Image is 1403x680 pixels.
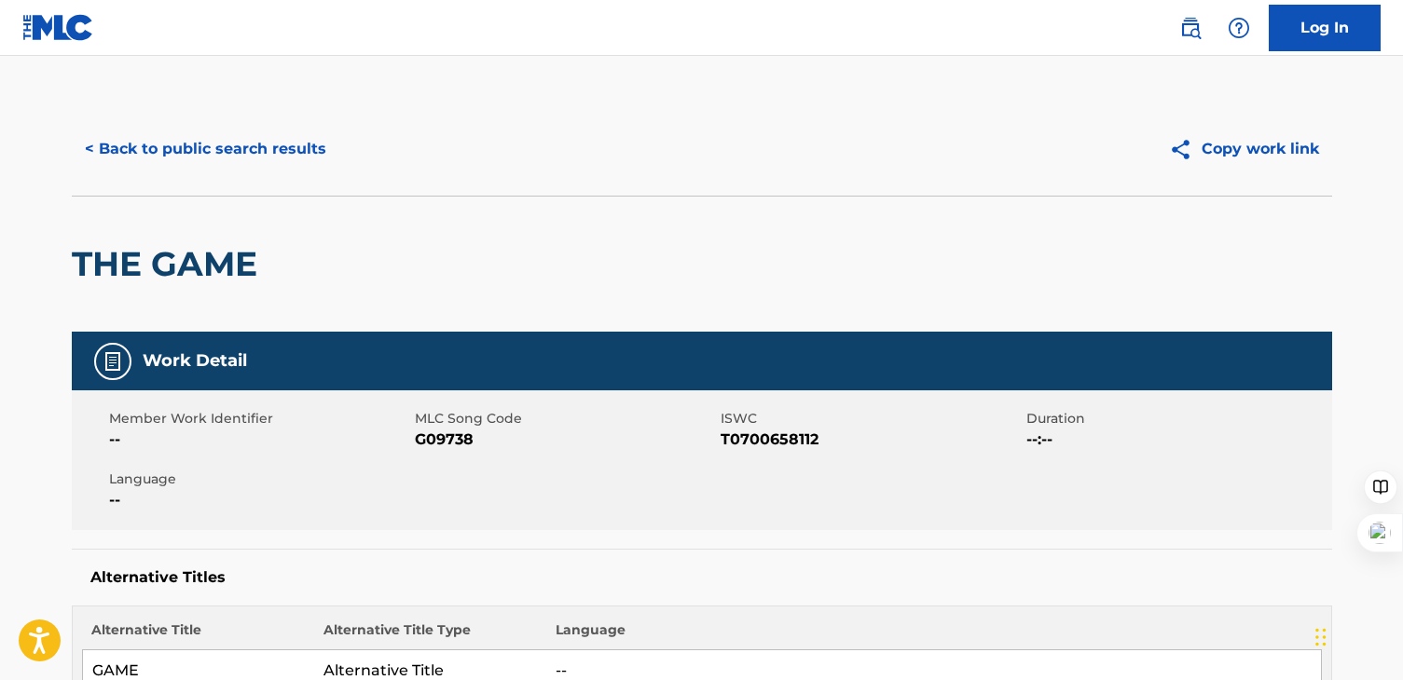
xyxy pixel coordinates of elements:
[1315,609,1327,665] div: Drag
[721,409,1022,428] span: ISWC
[1179,17,1202,39] img: search
[109,409,410,428] span: Member Work Identifier
[314,620,546,650] th: Alternative Title Type
[143,350,247,372] h5: Work Detail
[1310,591,1403,680] iframe: Chat Widget
[72,126,339,172] button: < Back to public search results
[1026,409,1327,428] span: Duration
[1156,126,1332,172] button: Copy work link
[1228,17,1250,39] img: help
[22,14,94,41] img: MLC Logo
[72,243,267,285] h2: THE GAME
[102,350,124,373] img: Work Detail
[109,469,410,489] span: Language
[1172,9,1209,47] a: Public Search
[109,489,410,511] span: --
[721,428,1022,451] span: T0700658112
[90,568,1314,587] h5: Alternative Titles
[1269,5,1381,51] a: Log In
[415,428,716,451] span: G09738
[82,620,314,650] th: Alternative Title
[1026,428,1327,451] span: --:--
[415,409,716,428] span: MLC Song Code
[109,428,410,451] span: --
[1220,9,1258,47] div: Help
[546,620,1321,650] th: Language
[1169,138,1202,161] img: Copy work link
